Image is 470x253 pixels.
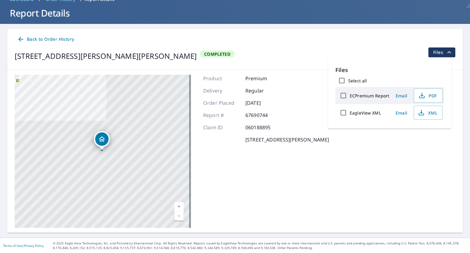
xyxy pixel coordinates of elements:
p: © 2025 Eagle View Technologies, Inc. and Pictometry International Corp. All Rights Reserved. Repo... [53,241,467,250]
p: Product [203,75,240,82]
p: [STREET_ADDRESS][PERSON_NAME] [245,136,329,143]
a: Privacy Policy [24,244,44,248]
span: Email [394,110,409,116]
p: | [3,244,44,247]
button: filesDropdownBtn-67690744 [428,47,455,57]
span: PDF [418,92,437,99]
span: XML [418,109,437,116]
p: Regular [245,87,282,94]
button: Email [392,108,411,118]
p: Report # [203,111,240,119]
label: ECPremium Report [350,93,389,99]
p: Files [335,66,444,74]
h1: Report Details [7,7,463,19]
button: Email [392,91,411,100]
p: [DATE] [245,99,282,107]
p: Delivery [203,87,240,94]
div: Dropped pin, building 1, Residential property, 216 Gerald Dr Aston, PA 19014 [94,131,110,150]
a: Back to Order History [15,34,76,45]
p: Claim ID [203,124,240,131]
span: Completed [200,51,234,57]
button: XML [414,106,442,120]
label: Select all [348,78,367,84]
label: EagleView XML [350,110,381,116]
span: Back to Order History [17,36,74,43]
span: Files [433,49,453,56]
a: Terms of Use [3,244,22,248]
div: [STREET_ADDRESS][PERSON_NAME][PERSON_NAME] [15,51,197,62]
a: Current Level 17, Zoom In [174,202,184,211]
span: Email [394,93,409,99]
p: Order Placed [203,99,240,107]
p: Premium [245,75,282,82]
p: 060188895 [245,124,282,131]
a: Current Level 17, Zoom Out [174,211,184,221]
p: 67690744 [245,111,282,119]
button: PDF [414,89,442,103]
